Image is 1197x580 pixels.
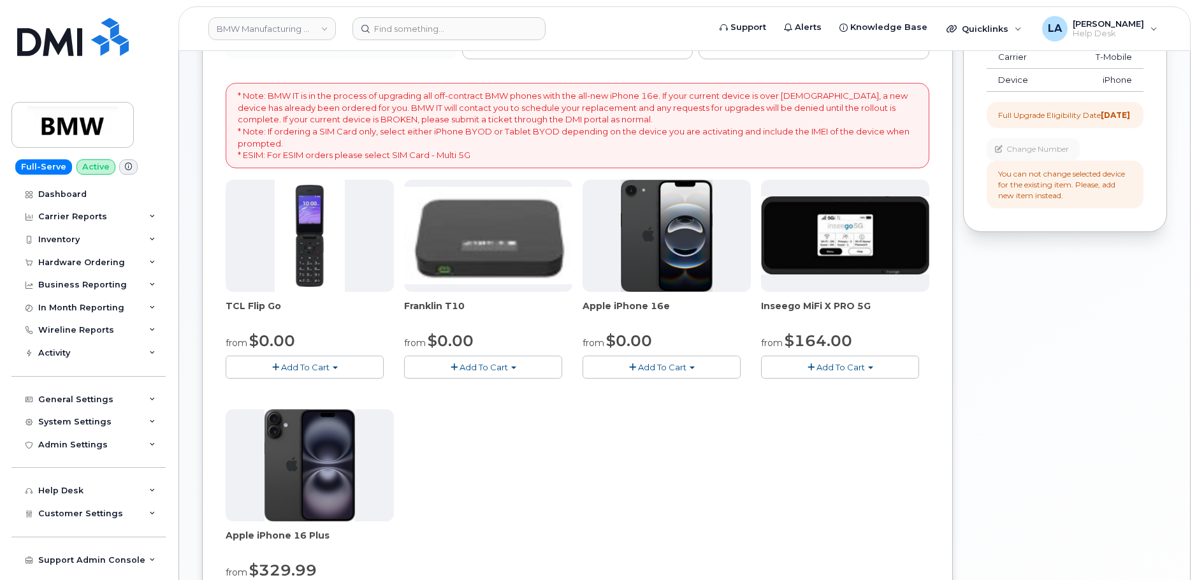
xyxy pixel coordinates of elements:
[761,300,929,325] div: Inseego MiFi X PRO 5G
[226,337,247,349] small: from
[761,337,783,349] small: from
[1101,110,1130,120] strong: [DATE]
[249,331,295,350] span: $0.00
[226,356,384,378] button: Add To Cart
[785,331,852,350] span: $164.00
[938,16,1031,41] div: Quicklinks
[460,362,508,372] span: Add To Cart
[998,110,1130,120] div: Full Upgrade Eligibility Date
[226,300,394,325] div: TCL Flip Go
[1073,29,1144,39] span: Help Desk
[761,356,919,378] button: Add To Cart
[1061,69,1143,92] td: iPhone
[638,362,686,372] span: Add To Cart
[226,567,247,578] small: from
[730,21,766,34] span: Support
[281,362,330,372] span: Add To Cart
[987,138,1080,161] button: Change Number
[621,180,713,292] img: iphone16e.png
[238,90,917,161] p: * Note: BMW IT is in the process of upgrading all off-contract BMW phones with the all-new iPhone...
[962,24,1008,34] span: Quicklinks
[831,15,936,40] a: Knowledge Base
[816,362,865,372] span: Add To Cart
[1061,46,1143,69] td: T-Mobile
[404,300,572,325] div: Franklin T10
[1006,143,1069,155] span: Change Number
[265,409,354,521] img: iphone_16_plus.png
[1048,21,1062,36] span: LA
[275,180,345,292] img: TCL_FLIP_MODE.jpg
[795,21,822,34] span: Alerts
[709,42,755,52] span: Permitted
[583,356,741,378] button: Add To Cart
[583,337,604,349] small: from
[998,168,1132,201] div: You can not change selected device for the existing item. Please, add new item instead.
[428,331,474,350] span: $0.00
[606,331,652,350] span: $0.00
[404,356,562,378] button: Add To Cart
[987,46,1061,69] td: Carrier
[404,337,426,349] small: from
[850,21,927,34] span: Knowledge Base
[1142,525,1187,570] iframe: Messenger Launcher
[1033,16,1166,41] div: Lanette Aparicio
[775,15,831,40] a: Alerts
[208,17,336,40] a: BMW Manufacturing Co LLC
[761,196,929,275] img: cut_small_inseego_5G.jpg
[473,42,484,52] span: All
[987,69,1061,92] td: Device
[249,561,317,579] span: $329.99
[1073,18,1144,29] span: [PERSON_NAME]
[352,17,546,40] input: Find something...
[226,529,394,555] div: Apple iPhone 16 Plus
[583,300,751,325] div: Apple iPhone 16e
[404,187,572,284] img: t10.jpg
[711,15,775,40] a: Support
